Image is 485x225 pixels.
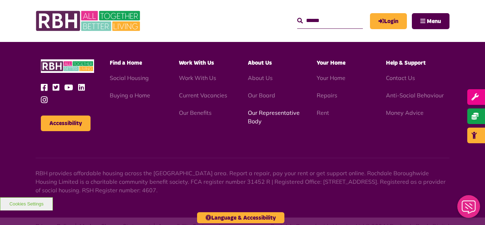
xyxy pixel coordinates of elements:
[453,193,485,225] iframe: Netcall Web Assistant for live chat
[179,109,212,116] a: Our Benefits
[427,18,441,24] span: Menu
[386,60,426,66] span: Help & Support
[386,92,444,99] a: Anti-Social Behaviour
[197,212,284,223] button: Language & Accessibility
[110,92,150,99] a: Buying a Home
[248,92,275,99] a: Our Board
[110,74,149,81] a: Social Housing - open in a new tab
[41,59,94,73] img: RBH
[317,60,345,66] span: Your Home
[110,60,142,66] span: Find a Home
[248,74,273,81] a: About Us
[386,74,415,81] a: Contact Us
[412,13,449,29] button: Navigation
[248,109,300,125] a: Our Representative Body
[179,74,216,81] a: Work With Us
[317,109,329,116] a: Rent
[297,13,363,28] input: Search
[179,92,227,99] a: Current Vacancies
[370,13,407,29] a: MyRBH
[317,74,345,81] a: Your Home
[386,109,424,116] a: Money Advice
[179,60,214,66] span: Work With Us
[36,7,142,35] img: RBH
[36,169,449,194] p: RBH provides affordable housing across the [GEOGRAPHIC_DATA] area. Report a repair, pay your rent...
[317,92,337,99] a: Repairs
[248,60,272,66] span: About Us
[41,116,91,131] button: Accessibility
